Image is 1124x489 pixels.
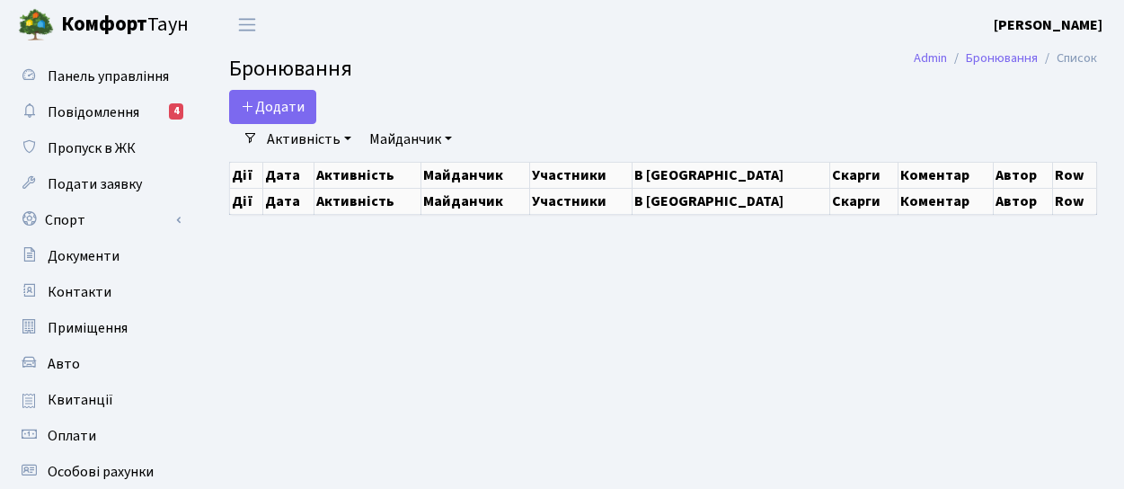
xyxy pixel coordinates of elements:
th: В [GEOGRAPHIC_DATA] [632,188,830,214]
span: Бронювання [229,53,352,84]
a: Оплати [9,418,189,454]
span: Особові рахунки [48,462,154,482]
b: Комфорт [61,10,147,39]
div: 4 [169,103,183,120]
a: Активність [260,124,358,155]
a: Подати заявку [9,166,189,202]
a: Admin [914,49,947,67]
th: Row [1052,162,1096,188]
th: Активність [314,162,421,188]
span: Оплати [48,426,96,446]
a: Спорт [9,202,189,238]
li: Список [1038,49,1097,68]
span: Приміщення [48,318,128,338]
th: Участники [530,162,633,188]
span: Контакти [48,282,111,302]
a: Пропуск в ЖК [9,130,189,166]
th: Коментар [898,188,994,214]
th: В [GEOGRAPHIC_DATA] [632,162,830,188]
th: Автор [994,162,1053,188]
nav: breadcrumb [887,40,1124,77]
span: Таун [61,10,189,40]
th: Дата [263,162,314,188]
a: Авто [9,346,189,382]
span: Документи [48,246,119,266]
th: Участники [530,188,633,214]
a: Квитанції [9,382,189,418]
b: [PERSON_NAME] [994,15,1102,35]
th: Активність [314,188,421,214]
th: Коментар [898,162,994,188]
th: Дії [230,162,263,188]
th: Автор [994,188,1053,214]
img: logo.png [18,7,54,43]
a: Бронювання [966,49,1038,67]
a: Панель управління [9,58,189,94]
a: Документи [9,238,189,274]
span: Авто [48,354,80,374]
th: Дата [263,188,314,214]
th: Дії [230,188,263,214]
a: [PERSON_NAME] [994,14,1102,36]
th: Майданчик [420,162,529,188]
span: Подати заявку [48,174,142,194]
th: Майданчик [420,188,529,214]
button: Додати [229,90,316,124]
th: Row [1052,188,1096,214]
button: Переключити навігацію [225,10,270,40]
a: Приміщення [9,310,189,346]
th: Скарги [830,162,898,188]
a: Майданчик [362,124,459,155]
span: Пропуск в ЖК [48,138,136,158]
th: Скарги [830,188,898,214]
a: Контакти [9,274,189,310]
a: Повідомлення4 [9,94,189,130]
span: Панель управління [48,67,169,86]
span: Квитанції [48,390,113,410]
span: Повідомлення [48,102,139,122]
